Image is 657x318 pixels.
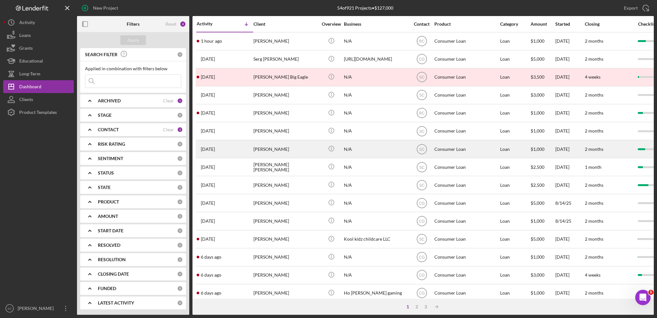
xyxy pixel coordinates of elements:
b: RESOLUTION [98,257,126,262]
div: Applied in combination with filters below [85,66,181,71]
text: CG [419,273,425,278]
div: $1,000 [531,212,555,229]
div: [PERSON_NAME] [253,176,318,193]
div: N/A [344,267,408,284]
time: 2025-08-14 20:55 [201,165,215,170]
text: SC [419,129,424,133]
div: 0 [177,156,183,161]
div: 1 [177,98,183,104]
div: Overview [319,21,343,27]
time: 2025-08-15 20:13 [201,92,215,98]
div: [DATE] [555,123,584,140]
time: 2025-08-17 02:15 [201,56,215,62]
div: Consumer Loan [434,105,499,122]
div: Reset [166,21,176,27]
button: Export [618,2,654,14]
a: Long-Term [3,67,74,80]
div: [PERSON_NAME] [253,87,318,104]
div: [PERSON_NAME] [253,141,318,158]
b: PRODUCT [98,199,119,204]
div: 0 [177,228,183,234]
div: Amount [531,21,555,27]
b: CONTACT [98,127,119,132]
div: N/A [344,176,408,193]
time: 2 months [585,92,603,98]
div: [PERSON_NAME] [PERSON_NAME] [253,159,318,176]
time: 2 months [585,182,603,188]
div: Consumer Loan [434,285,499,302]
div: $1,000 [531,33,555,50]
time: 2 months [585,218,603,224]
div: Loan [500,51,530,68]
div: 2 [412,304,421,309]
div: Started [555,21,584,27]
div: Consumer Loan [434,33,499,50]
div: 3 [177,127,183,133]
div: N/A [344,105,408,122]
b: STATE [98,185,111,190]
div: $5,000 [531,231,555,248]
text: CG [419,291,425,296]
div: 8/14/25 [555,212,584,229]
button: Loans [3,29,74,42]
div: $2,500 [531,176,555,193]
div: Loan [500,212,530,229]
b: CLOSING DATE [98,271,129,277]
div: Consumer Loan [434,87,499,104]
div: [PERSON_NAME] Big Eagle [253,69,318,86]
text: SC [419,75,424,80]
div: Client [253,21,318,27]
time: 2025-08-15 17:37 [201,128,215,133]
div: [PERSON_NAME] [253,105,318,122]
div: Product Templates [19,106,57,120]
time: 2025-08-14 16:54 [201,201,215,206]
div: $3,000 [531,267,555,284]
a: Educational [3,55,74,67]
time: 2 months [585,110,603,116]
div: Consumer Loan [434,212,499,229]
div: $1,000 [531,105,555,122]
time: 1 month [585,164,602,170]
b: FUNDED [98,286,116,291]
div: Consumer Loan [434,51,499,68]
div: 0 [177,199,183,205]
div: 0 [177,213,183,219]
a: Grants [3,42,74,55]
div: N/A [344,159,408,176]
div: Consumer Loan [434,141,499,158]
time: 2025-08-18 14:21 [201,39,222,44]
time: 2 months [585,128,603,133]
div: [DATE] [555,285,584,302]
div: 3 [421,304,430,309]
div: New Project [93,2,118,14]
div: [PERSON_NAME] [253,212,318,229]
div: $1,000 [531,141,555,158]
b: RESOLVED [98,243,120,248]
button: Activity [3,16,74,29]
div: Consumer Loan [434,123,499,140]
button: Product Templates [3,106,74,119]
time: 2025-08-15 20:15 [201,74,215,80]
div: $3,500 [531,69,555,86]
b: SENTIMENT [98,156,123,161]
time: 2025-08-15 14:10 [201,147,215,152]
div: 0 [177,185,183,190]
text: SC [419,147,424,151]
div: [DATE] [555,176,584,193]
div: 0 [177,52,183,57]
div: 4 [180,21,186,27]
div: Clients [19,93,33,107]
div: Loan [500,87,530,104]
div: [DATE] [555,33,584,50]
div: Ho [PERSON_NAME] gaming [344,285,408,302]
div: [DATE] [555,231,584,248]
div: N/A [344,194,408,211]
a: Clients [3,93,74,106]
div: Consumer Loan [434,69,499,86]
button: Apply [120,35,146,45]
div: $3,000 [531,87,555,104]
div: Closing [585,21,633,27]
b: SEARCH FILTER [85,52,117,57]
time: 2 months [585,56,603,62]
